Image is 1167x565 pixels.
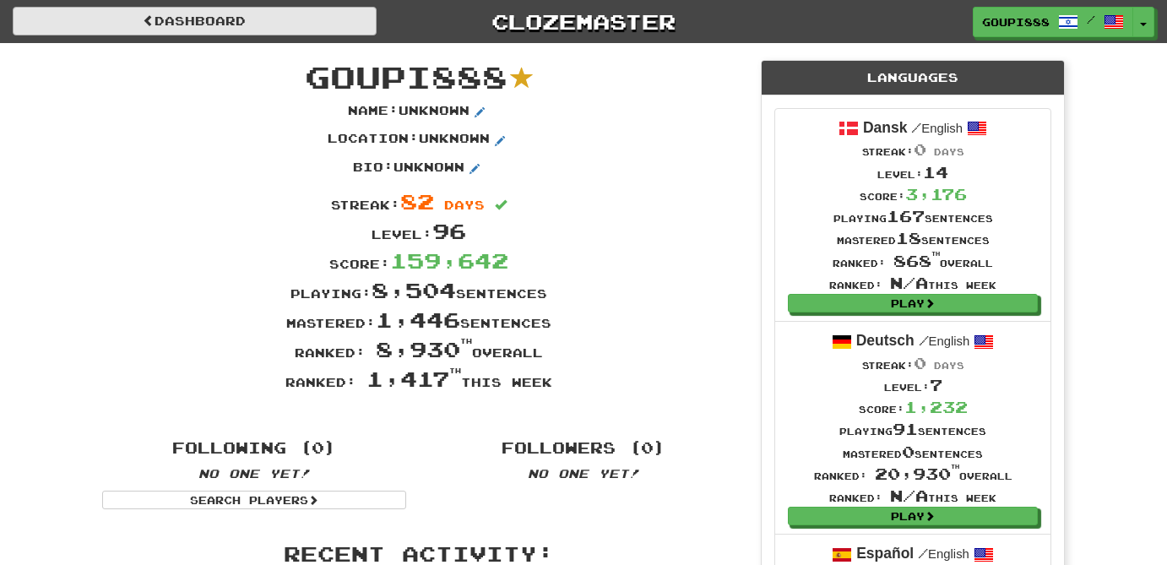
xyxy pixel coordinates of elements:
[102,491,406,509] a: Search Players
[814,374,1012,396] div: Level:
[814,463,1012,485] div: Ranked: overall
[376,336,472,361] span: 8,930
[528,466,639,481] em: No one yet!
[914,140,926,159] span: 0
[198,466,310,481] em: No one yet!
[934,146,964,157] span: days
[856,332,915,349] strong: Deutsch
[814,485,1012,507] div: Ranked: this week
[449,367,461,375] sup: th
[896,229,921,247] span: 18
[829,227,996,249] div: Mastered sentences
[875,464,959,483] span: 20,930
[902,443,915,461] span: 0
[918,546,928,561] span: /
[893,420,918,438] span: 91
[919,334,970,348] small: English
[13,7,377,35] a: Dashboard
[305,58,508,95] span: goupi888
[914,354,926,372] span: 0
[905,185,967,204] span: 3,176
[90,216,748,246] div: Level:
[982,14,1050,30] span: goupi888
[328,130,510,150] p: Location : Unknown
[918,547,969,561] small: English
[814,352,1012,374] div: Streak:
[973,7,1133,37] a: goupi888 /
[911,122,963,135] small: English
[814,396,1012,418] div: Score:
[90,275,748,305] div: Playing: sentences
[829,139,996,160] div: Streak:
[856,545,914,562] strong: Español
[1087,14,1095,25] span: /
[890,486,928,505] span: N/A
[372,277,456,302] span: 8,504
[460,337,472,345] sup: th
[829,250,996,272] div: Ranked: overall
[788,507,1038,525] a: Play
[390,247,508,273] span: 159,642
[814,441,1012,463] div: Mastered sentences
[90,334,748,364] div: Ranked: overall
[90,305,748,334] div: Mastered: sentences
[931,251,940,257] sup: th
[90,364,748,394] div: Ranked: this week
[863,119,908,136] strong: Dansk
[102,440,406,457] h4: Following (0)
[829,183,996,205] div: Score:
[951,464,959,470] sup: th
[400,188,434,214] span: 82
[432,218,466,243] span: 96
[930,376,942,394] span: 7
[829,272,996,294] div: Ranked: this week
[366,366,461,391] span: 1,417
[348,102,490,122] p: Name : Unknown
[360,402,415,419] iframe: X Post Button
[376,307,460,332] span: 1,446
[353,159,485,179] p: Bio : Unknown
[911,120,921,135] span: /
[788,294,1038,312] a: Play
[890,274,928,292] span: N/A
[90,246,748,275] div: Score:
[444,198,485,212] span: days
[762,61,1064,95] div: Languages
[893,252,940,270] span: 868
[829,161,996,183] div: Level:
[887,207,925,225] span: 167
[923,163,948,182] span: 14
[934,360,964,371] span: days
[814,418,1012,440] div: Playing sentences
[102,543,735,565] h3: Recent Activity:
[919,333,929,348] span: /
[90,187,748,216] div: Streak:
[904,398,968,416] span: 1,232
[402,7,766,36] a: Clozemaster
[829,205,996,227] div: Playing sentences
[432,440,735,457] h4: Followers (0)
[421,402,478,419] iframe: fb:share_button Facebook Social Plugin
